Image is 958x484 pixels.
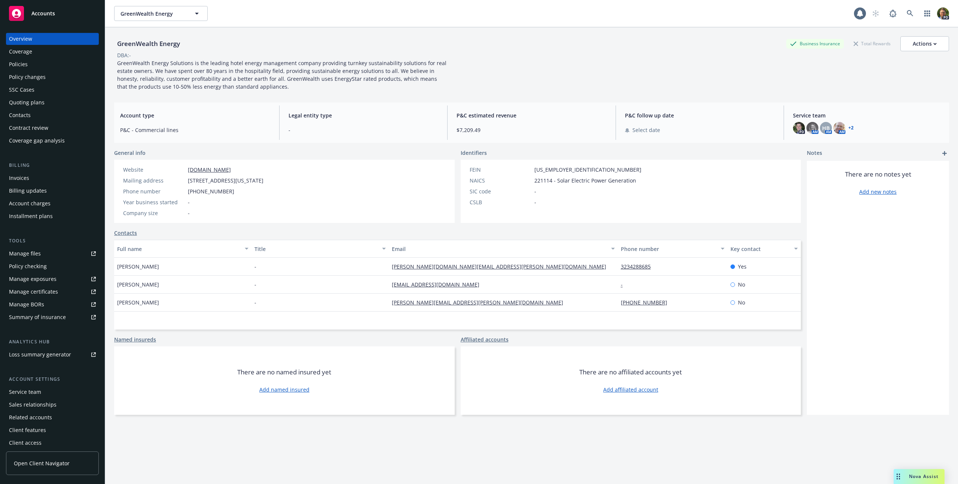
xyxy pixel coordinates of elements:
div: Loss summary generator [9,349,71,361]
div: Phone number [621,245,717,253]
span: - [534,198,536,206]
img: photo [806,122,818,134]
div: SIC code [470,187,531,195]
span: Open Client Navigator [14,459,70,467]
div: Policies [9,58,28,70]
div: Key contact [730,245,790,253]
div: Total Rewards [850,39,894,48]
span: Nova Assist [909,473,939,480]
div: Drag to move [894,469,903,484]
button: Title [251,240,389,258]
span: General info [114,149,146,157]
div: DBA: - [117,51,131,59]
a: [EMAIL_ADDRESS][DOMAIN_NAME] [392,281,485,288]
a: Contacts [6,109,99,121]
img: photo [833,122,845,134]
span: - [254,263,256,270]
button: Email [389,240,618,258]
a: Manage files [6,248,99,260]
span: P&C - Commercial lines [120,126,270,134]
div: Summary of insurance [9,311,66,323]
div: Coverage [9,46,32,58]
a: [PHONE_NUMBER] [621,299,673,306]
span: Legal entity type [289,111,439,119]
a: Add affiliated account [603,386,658,393]
a: Contract review [6,122,99,134]
span: [STREET_ADDRESS][US_STATE] [188,177,263,184]
div: Policy changes [9,71,46,83]
button: Phone number [618,240,728,258]
span: Service team [793,111,943,119]
span: - [188,209,190,217]
span: GreenWealth Energy [120,10,185,18]
span: - [254,281,256,288]
div: Billing updates [9,185,47,197]
a: Loss summary generator [6,349,99,361]
div: Client access [9,437,42,449]
a: [PERSON_NAME][EMAIL_ADDRESS][PERSON_NAME][DOMAIN_NAME] [392,299,569,306]
a: Invoices [6,172,99,184]
div: Policy checking [9,260,47,272]
span: Identifiers [461,149,487,157]
div: Phone number [123,187,185,195]
span: [PERSON_NAME] [117,281,159,288]
a: Policy changes [6,71,99,83]
span: HB [822,124,830,132]
div: Installment plans [9,210,53,222]
span: P&C follow up date [625,111,775,119]
a: Add new notes [859,188,897,196]
span: Yes [738,263,747,270]
a: Quoting plans [6,97,99,108]
div: Tools [6,237,99,245]
a: Affiliated accounts [461,336,509,343]
div: Service team [9,386,41,398]
span: - [254,298,256,306]
button: Full name [114,240,251,258]
a: Contacts [114,229,137,237]
span: There are no affiliated accounts yet [579,368,682,377]
div: Coverage gap analysis [9,135,65,147]
div: Manage files [9,248,41,260]
a: - [621,281,629,288]
div: Overview [9,33,32,45]
div: Title [254,245,378,253]
span: [US_EMPLOYER_IDENTIFICATION_NUMBER] [534,166,641,174]
a: Coverage [6,46,99,58]
span: Select date [632,126,660,134]
a: Account charges [6,197,99,209]
span: - [188,198,190,206]
a: Report a Bug [885,6,900,21]
div: Related accounts [9,411,52,423]
a: Installment plans [6,210,99,222]
a: Billing updates [6,185,99,197]
div: Account settings [6,376,99,383]
span: No [738,298,745,306]
div: Email [392,245,607,253]
a: [DOMAIN_NAME] [188,166,231,173]
div: NAICS [470,177,531,184]
div: Full name [117,245,240,253]
span: P&C estimated revenue [457,111,607,119]
div: Actions [913,37,937,51]
img: photo [937,7,949,19]
a: Add named insured [259,386,309,393]
div: Account charges [9,197,51,209]
a: Policy checking [6,260,99,272]
div: Manage exposures [9,273,57,285]
span: - [289,126,439,134]
a: Manage certificates [6,286,99,298]
span: - [534,187,536,195]
a: Manage exposures [6,273,99,285]
a: Start snowing [868,6,883,21]
span: [PERSON_NAME] [117,263,159,270]
button: GreenWealth Energy [114,6,208,21]
span: [PHONE_NUMBER] [188,187,234,195]
a: Switch app [920,6,935,21]
div: Year business started [123,198,185,206]
a: SSC Cases [6,84,99,96]
a: Summary of insurance [6,311,99,323]
span: There are no named insured yet [237,368,331,377]
div: GreenWealth Energy [114,39,183,49]
a: Manage BORs [6,298,99,310]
